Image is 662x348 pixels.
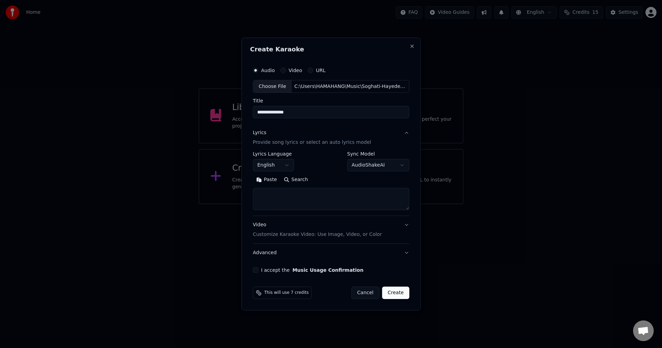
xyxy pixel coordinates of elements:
p: Provide song lyrics or select an auto lyrics model [253,139,371,146]
button: Advanced [253,244,409,262]
div: Choose File [253,80,292,93]
label: I accept the [261,268,363,272]
button: VideoCustomize Karaoke Video: Use Image, Video, or Color [253,216,409,244]
button: Paste [253,175,280,186]
button: I accept the [292,268,363,272]
div: LyricsProvide song lyrics or select an auto lyrics model [253,152,409,216]
label: Audio [261,68,275,73]
h2: Create Karaoke [250,46,412,52]
div: Video [253,222,382,238]
div: C:\Users\HAMAHANG\Music\Soghati-Hayedeh.mp3 [292,83,409,90]
label: Lyrics Language [253,152,294,157]
label: URL [316,68,325,73]
p: Customize Karaoke Video: Use Image, Video, or Color [253,231,382,238]
button: LyricsProvide song lyrics or select an auto lyrics model [253,124,409,152]
button: Create [382,287,409,299]
div: Lyrics [253,130,266,137]
label: Sync Model [347,152,409,157]
label: Title [253,99,409,103]
span: This will use 7 credits [264,290,309,296]
button: Cancel [351,287,379,299]
button: Search [280,175,311,186]
label: Video [289,68,302,73]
